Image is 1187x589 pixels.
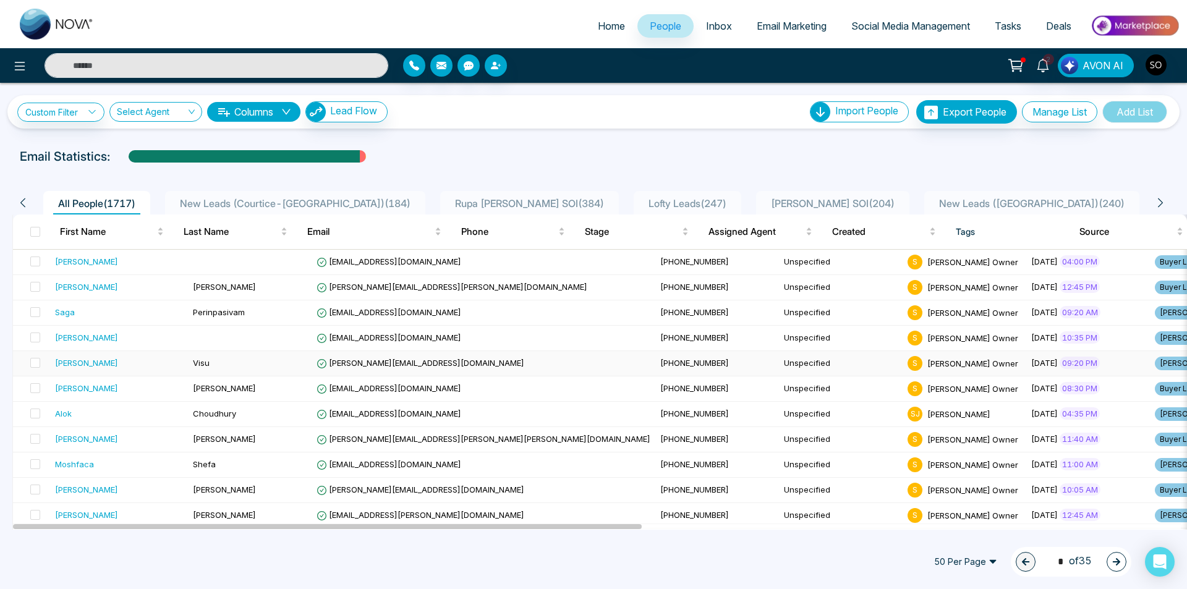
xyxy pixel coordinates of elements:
span: [PERSON_NAME][EMAIL_ADDRESS][PERSON_NAME][DOMAIN_NAME] [317,282,587,292]
button: Export People [916,100,1017,124]
span: 04:35 PM [1060,407,1100,420]
span: New Leads ([GEOGRAPHIC_DATA]) ( 240 ) [934,197,1130,210]
div: [PERSON_NAME] [55,509,118,521]
span: 12:45 AM [1060,509,1100,521]
span: 12:45 PM [1060,281,1100,293]
td: Unspecified [779,300,903,326]
span: First Name [60,224,155,239]
span: Phone [461,224,556,239]
span: down [281,107,291,117]
span: [DATE] [1031,459,1058,469]
span: [DATE] [1031,485,1058,494]
span: Perinpasivam [193,307,245,317]
span: Deals [1046,20,1071,32]
span: [DATE] [1031,510,1058,520]
span: S [908,483,922,498]
span: Lead Flow [330,104,377,117]
span: [PERSON_NAME] Owner [927,485,1018,494]
span: 04:00 PM [1060,255,1100,268]
div: Alok [55,407,72,420]
a: Home [585,14,637,38]
td: Unspecified [779,427,903,452]
div: [PERSON_NAME] [55,483,118,496]
span: Visu [193,358,210,368]
span: Created [832,224,927,239]
a: 2 [1028,54,1058,75]
img: User Avatar [1146,54,1167,75]
td: Unspecified [779,478,903,503]
span: S J [908,407,922,422]
td: Unspecified [779,250,903,275]
span: [PERSON_NAME][EMAIL_ADDRESS][PERSON_NAME][PERSON_NAME][DOMAIN_NAME] [317,434,650,444]
span: [DATE] [1031,256,1058,266]
button: Manage List [1022,101,1097,122]
span: S [908,356,922,371]
td: Unspecified [779,503,903,528]
span: 09:20 AM [1060,306,1100,318]
span: [PERSON_NAME] [193,510,256,520]
th: Created [822,214,946,249]
span: Export People [943,106,1006,118]
span: 09:20 PM [1060,357,1100,369]
a: Deals [1034,14,1084,38]
th: Assigned Agent [699,214,822,249]
div: [PERSON_NAME] [55,281,118,293]
th: Stage [575,214,699,249]
span: [PERSON_NAME] Owner [927,510,1018,520]
a: Lead FlowLead Flow [300,101,388,122]
span: Tasks [995,20,1021,32]
span: Home [598,20,625,32]
span: [EMAIL_ADDRESS][DOMAIN_NAME] [317,333,461,342]
th: First Name [50,214,174,249]
span: [EMAIL_ADDRESS][DOMAIN_NAME] [317,459,461,469]
span: Last Name [184,224,278,239]
div: Moshfaca [55,458,94,470]
span: S [908,255,922,269]
span: [PERSON_NAME] SOI ( 204 ) [766,197,900,210]
span: [DATE] [1031,333,1058,342]
th: Email [297,214,451,249]
span: [PHONE_NUMBER] [660,485,729,494]
span: Inbox [706,20,732,32]
button: Lead Flow [305,101,388,122]
a: Tasks [982,14,1034,38]
span: [PHONE_NUMBER] [660,383,729,393]
span: [DATE] [1031,358,1058,368]
span: S [908,432,922,447]
span: Lofty Leads ( 247 ) [644,197,731,210]
span: S [908,331,922,345]
span: [PERSON_NAME] [193,383,256,393]
div: [PERSON_NAME] [55,382,118,394]
div: [PERSON_NAME] [55,433,118,445]
span: S [908,305,922,320]
span: [PHONE_NUMBER] [660,409,729,418]
span: Import People [835,104,898,117]
span: [PERSON_NAME] Owner [927,282,1018,292]
span: [DATE] [1031,282,1058,292]
span: [PERSON_NAME] Owner [927,434,1018,444]
span: [PERSON_NAME] [927,409,990,418]
span: S [908,381,922,396]
span: [PHONE_NUMBER] [660,434,729,444]
span: 11:40 AM [1060,433,1100,445]
span: Stage [585,224,679,239]
td: Unspecified [779,326,903,351]
span: [PERSON_NAME] Owner [927,256,1018,266]
a: People [637,14,694,38]
span: 08:30 PM [1060,382,1100,394]
span: [DATE] [1031,307,1058,317]
span: Shefa [193,459,216,469]
span: [PERSON_NAME] [193,282,256,292]
span: [PERSON_NAME] Owner [927,333,1018,342]
span: Source [1079,224,1174,239]
span: AVON AI [1083,58,1123,73]
p: Email Statistics: [20,147,110,166]
span: [PERSON_NAME][EMAIL_ADDRESS][DOMAIN_NAME] [317,358,524,368]
span: Assigned Agent [708,224,803,239]
span: 10:05 AM [1060,483,1100,496]
div: [PERSON_NAME] [55,331,118,344]
span: [DATE] [1031,409,1058,418]
span: 50 Per Page [925,552,1006,572]
span: [PHONE_NUMBER] [660,307,729,317]
img: Nova CRM Logo [20,9,94,40]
